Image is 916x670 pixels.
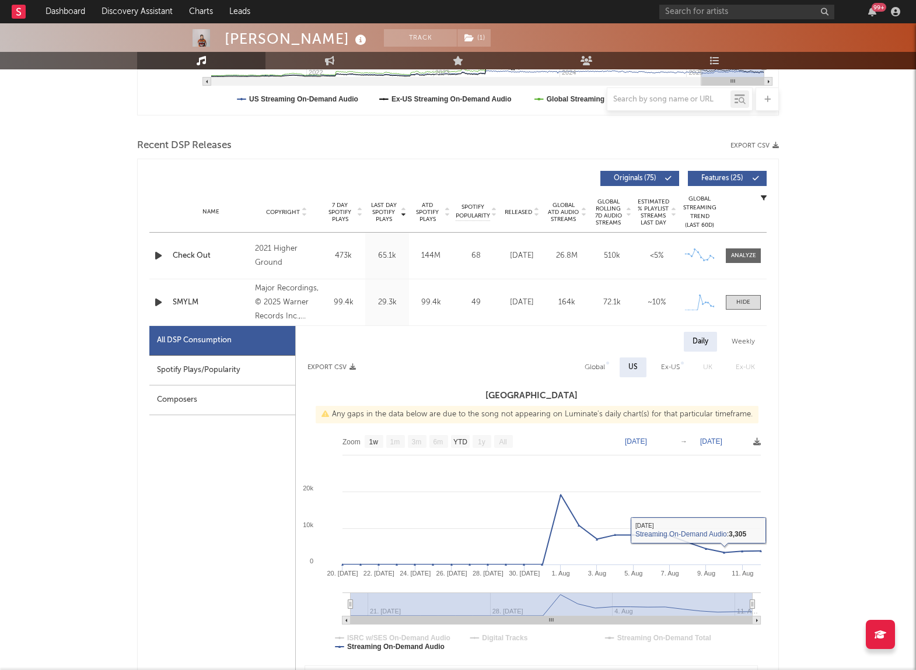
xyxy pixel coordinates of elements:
[412,438,422,446] text: 3m
[478,438,485,446] text: 1y
[608,175,662,182] span: Originals ( 75 )
[369,438,379,446] text: 1w
[502,250,541,262] div: [DATE]
[149,385,295,415] div: Composers
[433,438,443,446] text: 6m
[384,29,457,47] button: Track
[588,570,606,577] text: 3. Aug
[225,29,369,48] div: [PERSON_NAME]
[412,202,443,223] span: ATD Spotify Plays
[324,297,362,308] div: 99.4k
[505,209,532,216] span: Released
[732,570,753,577] text: 11. Aug
[661,360,680,374] div: Ex-US
[502,297,541,308] div: [DATE]
[255,242,319,270] div: 2021 Higher Ground
[149,356,295,385] div: Spotify Plays/Popularity
[473,570,504,577] text: 28. [DATE]
[412,250,450,262] div: 144M
[303,485,313,492] text: 20k
[457,29,491,47] span: ( 1 )
[173,250,249,262] a: Check Out
[316,406,758,423] div: Any gaps in the data below are due to the song not appearing on Luminate's daily chart(s) for tha...
[456,250,497,262] div: 68
[697,570,715,577] text: 9. Aug
[255,282,319,324] div: Major Recordings, © 2025 Warner Records Inc., under exclusive license from Worra Inc.
[457,29,491,47] button: (1)
[680,437,687,446] text: →
[637,198,669,226] span: Estimated % Playlist Streams Last Day
[266,209,300,216] span: Copyright
[737,608,758,615] text: 11. A…
[617,634,711,642] text: Streaming On-Demand Total
[600,171,679,186] button: Originals(75)
[592,297,631,308] div: 72.1k
[700,437,722,446] text: [DATE]
[157,334,232,348] div: All DSP Consumption
[310,557,313,564] text: 0
[499,438,506,446] text: All
[547,297,586,308] div: 164k
[684,332,717,352] div: Daily
[637,297,676,308] div: ~ 10 %
[296,389,767,403] h3: [GEOGRAPHIC_DATA]
[482,634,527,642] text: Digital Tracks
[149,326,295,356] div: All DSP Consumption
[324,250,362,262] div: 473k
[137,139,232,153] span: Recent DSP Releases
[368,297,406,308] div: 29.3k
[695,175,749,182] span: Features ( 25 )
[592,198,624,226] span: Global Rolling 7D Audio Streams
[547,202,579,223] span: Global ATD Audio Streams
[592,250,631,262] div: 510k
[688,171,767,186] button: Features(25)
[661,570,679,577] text: 7. Aug
[347,634,450,642] text: ISRC w/SES On-Demand Audio
[659,5,834,19] input: Search for artists
[324,202,355,223] span: 7 Day Spotify Plays
[682,195,717,230] div: Global Streaming Trend (Last 60D)
[368,250,406,262] div: 65.1k
[453,438,467,446] text: YTD
[607,95,730,104] input: Search by song name or URL
[363,570,394,577] text: 22. [DATE]
[509,570,540,577] text: 30. [DATE]
[868,7,876,16] button: 99+
[456,203,490,220] span: Spotify Popularity
[412,297,450,308] div: 99.4k
[347,643,445,651] text: Streaming On-Demand Audio
[456,297,497,308] div: 49
[400,570,431,577] text: 24. [DATE]
[342,438,361,446] text: Zoom
[303,521,313,528] text: 10k
[624,570,642,577] text: 5. Aug
[547,250,586,262] div: 26.8M
[368,202,399,223] span: Last Day Spotify Plays
[390,438,400,446] text: 1m
[628,360,638,374] div: US
[173,297,249,308] a: SMYLM
[730,142,779,149] button: Export CSV
[723,332,764,352] div: Weekly
[327,570,358,577] text: 20. [DATE]
[625,437,647,446] text: [DATE]
[551,570,569,577] text: 1. Aug
[585,360,605,374] div: Global
[436,570,467,577] text: 26. [DATE]
[637,250,676,262] div: <5%
[173,208,249,216] div: Name
[872,3,886,12] div: 99 +
[307,364,356,371] button: Export CSV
